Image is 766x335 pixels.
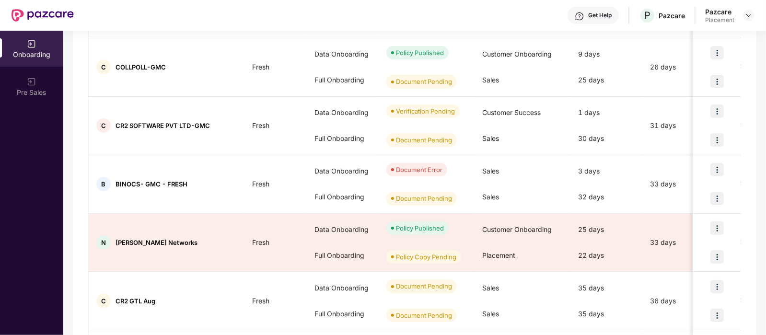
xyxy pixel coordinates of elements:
[642,179,724,189] div: 33 days
[307,217,379,243] div: Data Onboarding
[96,118,111,133] div: C
[570,100,642,126] div: 1 days
[307,41,379,67] div: Data Onboarding
[307,67,379,93] div: Full Onboarding
[710,104,724,118] img: icon
[396,106,455,116] div: Verification Pending
[710,280,724,293] img: icon
[642,62,724,72] div: 26 days
[244,297,277,305] span: Fresh
[570,41,642,67] div: 9 days
[396,311,452,320] div: Document Pending
[710,309,724,322] img: icon
[710,163,724,176] img: icon
[307,275,379,301] div: Data Onboarding
[482,225,552,233] span: Customer Onboarding
[570,217,642,243] div: 25 days
[482,284,499,292] span: Sales
[244,63,277,71] span: Fresh
[659,11,685,20] div: Pazcare
[27,77,36,87] img: svg+xml;base64,PHN2ZyB3aWR0aD0iMjAiIGhlaWdodD0iMjAiIHZpZXdCb3g9IjAgMCAyMCAyMCIgZmlsbD0ibm9uZSIgeG...
[27,39,36,49] img: svg+xml;base64,PHN2ZyB3aWR0aD0iMjAiIGhlaWdodD0iMjAiIHZpZXdCb3g9IjAgMCAyMCAyMCIgZmlsbD0ibm9uZSIgeG...
[307,100,379,126] div: Data Onboarding
[396,77,452,86] div: Document Pending
[570,184,642,210] div: 32 days
[745,12,753,19] img: svg+xml;base64,PHN2ZyBpZD0iRHJvcGRvd24tMzJ4MzIiIHhtbG5zPSJodHRwOi8vd3d3LnczLm9yZy8yMDAwL3N2ZyIgd2...
[482,193,499,201] span: Sales
[116,297,155,305] span: CR2 GTL Aug
[116,180,187,188] span: BINOCS- GMC - FRESH
[244,180,277,188] span: Fresh
[12,9,74,22] img: New Pazcare Logo
[307,158,379,184] div: Data Onboarding
[710,221,724,235] img: icon
[307,301,379,327] div: Full Onboarding
[642,237,724,248] div: 33 days
[116,122,210,129] span: CR2 SOFTWARE PVT LTD-GMC
[482,50,552,58] span: Customer Onboarding
[96,177,111,191] div: B
[244,121,277,129] span: Fresh
[116,239,197,246] span: [PERSON_NAME] Networks
[642,296,724,306] div: 36 days
[644,10,650,21] span: P
[396,281,452,291] div: Document Pending
[482,108,541,116] span: Customer Success
[396,135,452,145] div: Document Pending
[570,126,642,151] div: 30 days
[396,165,442,174] div: Document Error
[96,294,111,308] div: C
[396,252,456,262] div: Policy Copy Pending
[482,310,499,318] span: Sales
[710,133,724,147] img: icon
[482,76,499,84] span: Sales
[244,238,277,246] span: Fresh
[396,194,452,203] div: Document Pending
[710,250,724,264] img: icon
[116,63,166,71] span: COLLPOLL-GMC
[575,12,584,21] img: svg+xml;base64,PHN2ZyBpZD0iSGVscC0zMngzMiIgeG1sbnM9Imh0dHA6Ly93d3cudzMub3JnLzIwMDAvc3ZnIiB3aWR0aD...
[482,167,499,175] span: Sales
[96,235,111,250] div: N
[710,46,724,59] img: icon
[307,126,379,151] div: Full Onboarding
[570,301,642,327] div: 35 days
[396,48,444,58] div: Policy Published
[570,158,642,184] div: 3 days
[482,134,499,142] span: Sales
[307,184,379,210] div: Full Onboarding
[570,275,642,301] div: 35 days
[642,120,724,131] div: 31 days
[307,243,379,268] div: Full Onboarding
[705,7,734,16] div: Pazcare
[396,223,444,233] div: Policy Published
[96,60,111,74] div: C
[710,192,724,205] img: icon
[710,75,724,88] img: icon
[705,16,734,24] div: Placement
[570,243,642,268] div: 22 days
[588,12,612,19] div: Get Help
[482,251,515,259] span: Placement
[570,67,642,93] div: 25 days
